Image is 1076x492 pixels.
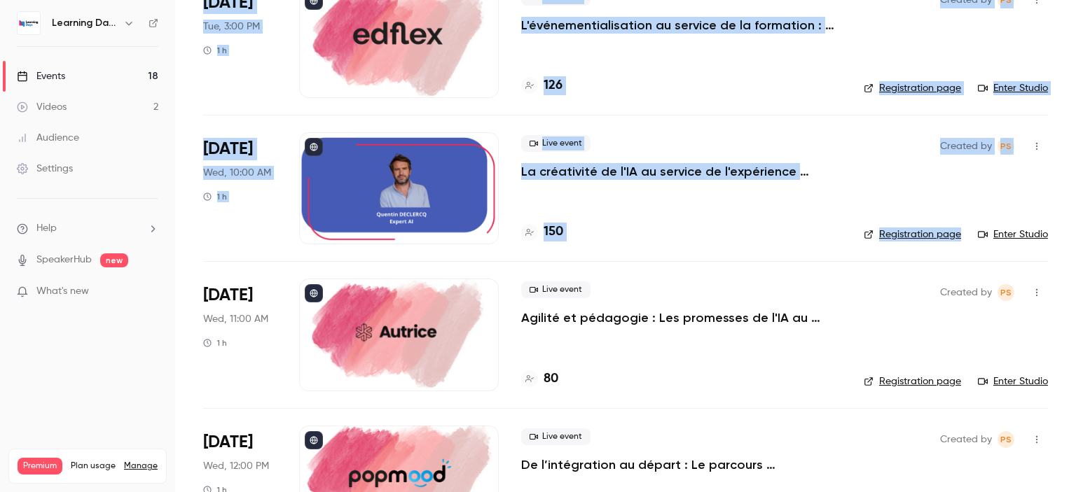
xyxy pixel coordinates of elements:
[521,17,841,34] a: L'événementialisation au service de la formation : engagez vos apprenants tout au long de l’année
[864,227,961,241] a: Registration page
[521,163,841,180] a: La créativité de l'IA au service de l'expérience apprenante.
[203,431,253,454] span: [DATE]
[1000,431,1012,448] span: PS
[72,83,108,92] div: Domaine
[203,132,277,244] div: Oct 8 Wed, 10:00 AM (Europe/Paris)
[940,431,992,448] span: Created by
[940,138,992,155] span: Created by
[978,227,1048,241] a: Enter Studio
[864,374,961,388] a: Registration page
[544,223,563,241] h4: 150
[544,370,558,388] h4: 80
[36,221,57,236] span: Help
[203,459,269,473] span: Wed, 12:00 PM
[203,20,260,34] span: Tue, 3:00 PM
[521,456,841,473] a: De l’intégration au départ : Le parcours collaborateur comme moteur de fidélité et de performance
[36,36,158,48] div: Domaine: [DOMAIN_NAME]
[203,284,253,307] span: [DATE]
[521,281,591,298] span: Live event
[18,458,62,475] span: Premium
[998,138,1014,155] span: Prad Selvarajah
[521,223,563,241] a: 150
[142,286,158,298] iframe: Noticeable Trigger
[71,461,116,472] span: Plan usage
[1000,138,1012,155] span: PS
[940,284,992,301] span: Created by
[39,22,69,34] div: v 4.0.25
[203,312,268,326] span: Wed, 11:00 AM
[22,22,34,34] img: logo_orange.svg
[864,81,961,95] a: Registration page
[57,81,68,92] img: tab_domain_overview_orange.svg
[1000,284,1012,301] span: PS
[52,16,118,30] h6: Learning Days
[17,221,158,236] li: help-dropdown-opener
[544,76,563,95] h4: 126
[998,284,1014,301] span: Prad Selvarajah
[22,36,34,48] img: website_grey.svg
[203,138,253,160] span: [DATE]
[521,309,841,326] a: Agilité et pédagogie : Les promesses de l'IA au service de l'expérience apprenante sont-elles ten...
[978,81,1048,95] a: Enter Studio
[17,69,65,83] div: Events
[203,166,271,180] span: Wed, 10:00 AM
[203,45,227,56] div: 1 h
[174,83,214,92] div: Mots-clés
[998,431,1014,448] span: Prad Selvarajah
[521,135,591,152] span: Live event
[203,337,227,349] div: 1 h
[978,374,1048,388] a: Enter Studio
[124,461,158,472] a: Manage
[17,131,79,145] div: Audience
[36,284,89,299] span: What's new
[17,162,73,176] div: Settings
[36,253,92,267] a: SpeakerHub
[203,279,277,391] div: Oct 8 Wed, 11:00 AM (Europe/Paris)
[203,191,227,202] div: 1 h
[159,81,170,92] img: tab_keywords_by_traffic_grey.svg
[17,100,67,114] div: Videos
[18,12,40,34] img: Learning Days
[100,253,128,267] span: new
[521,370,558,388] a: 80
[521,76,563,95] a: 126
[521,428,591,445] span: Live event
